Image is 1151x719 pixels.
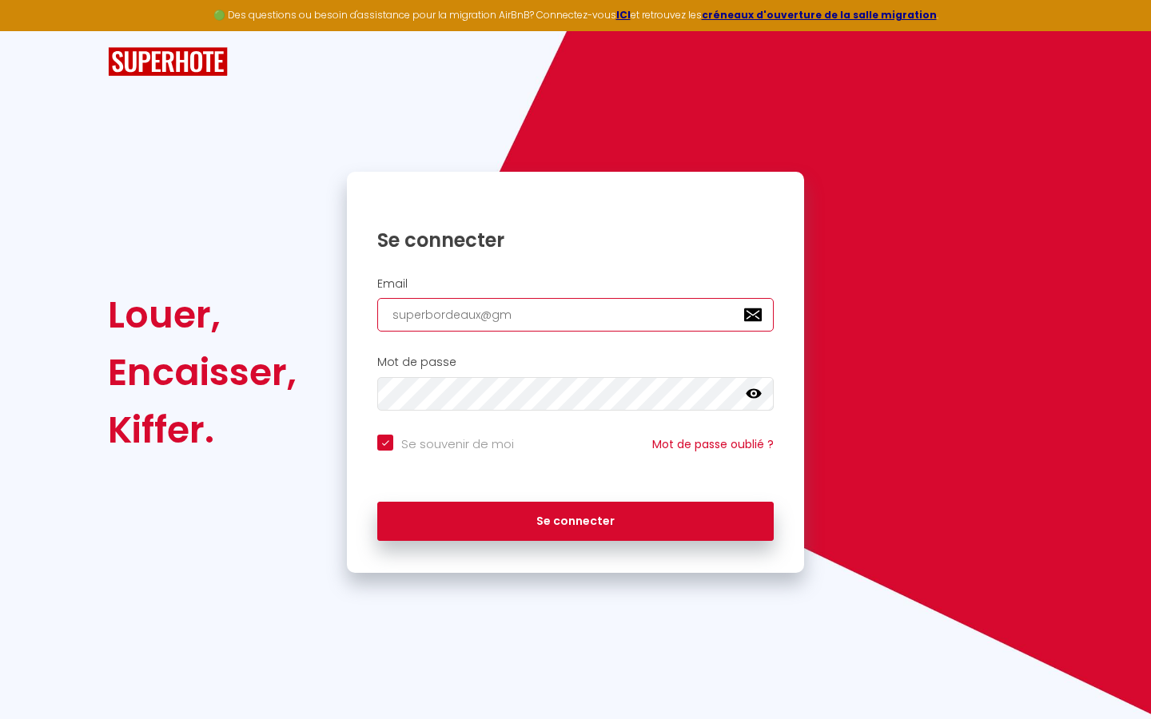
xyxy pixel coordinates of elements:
[377,277,774,291] h2: Email
[652,436,774,452] a: Mot de passe oublié ?
[108,401,297,459] div: Kiffer.
[702,8,937,22] a: créneaux d'ouverture de la salle migration
[108,47,228,77] img: SuperHote logo
[616,8,631,22] a: ICI
[377,502,774,542] button: Se connecter
[377,298,774,332] input: Ton Email
[108,286,297,344] div: Louer,
[13,6,61,54] button: Ouvrir le widget de chat LiveChat
[108,344,297,401] div: Encaisser,
[377,228,774,252] h1: Se connecter
[377,356,774,369] h2: Mot de passe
